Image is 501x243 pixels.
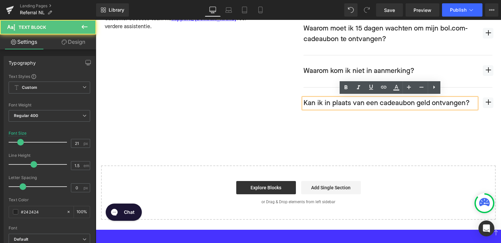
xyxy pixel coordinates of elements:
[9,131,27,136] div: Font Size
[450,7,467,13] span: Publish
[9,56,36,66] div: Typography
[478,220,494,236] div: Open Intercom Messenger
[221,3,237,17] a: Laptop
[21,208,63,215] input: Color
[96,3,129,17] a: New Library
[14,113,38,118] b: Regular 400
[344,3,358,17] button: Undo
[208,46,381,57] div: Waarom kom ik niet in aanmerking?
[22,85,37,91] b: Custom
[7,181,49,203] iframe: Gorgias live chat messenger
[208,4,381,25] div: Waarom moet ik 15 dagen wachten om mijn bol.com-cadeaubon te ontvangen?
[20,10,45,15] span: Referral NL
[83,141,89,146] span: px
[442,3,482,17] button: Publish
[83,163,89,168] span: em
[205,3,221,17] a: Desktop
[9,175,90,180] div: Letter Spacing
[16,180,389,184] p: or Drag & Drop elements from left sidebar
[252,3,268,17] a: Mobile
[19,25,46,30] span: Text Block
[208,78,381,89] div: Kan ik in plaats van een cadeaubon geld ontvangen?
[49,34,97,49] a: Design
[485,3,498,17] button: More
[109,7,124,13] span: Library
[9,103,90,107] div: Font Weight
[74,206,90,218] div: %
[140,161,200,174] a: Explore Blocks
[205,161,265,174] a: Add Single Section
[20,3,96,9] a: Landing Pages
[9,153,90,158] div: Line Height
[414,7,431,14] span: Preview
[384,7,395,14] span: Save
[406,3,439,17] a: Preview
[360,3,373,17] button: Redo
[83,186,89,190] span: px
[14,237,28,242] i: Default
[9,74,90,79] div: Text Styles
[9,198,90,202] div: Text Color
[9,226,90,230] div: Font
[237,3,252,17] a: Tablet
